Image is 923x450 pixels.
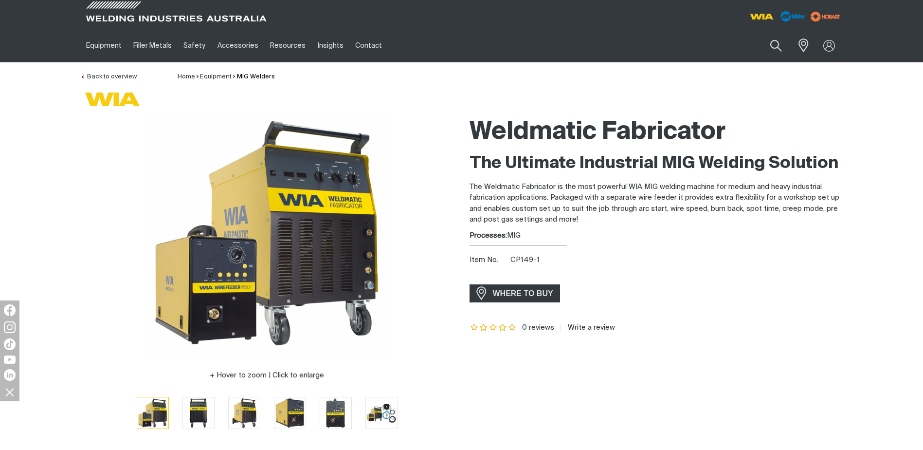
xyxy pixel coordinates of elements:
[470,255,509,266] span: Item No.
[137,397,168,429] img: Weldmatic Fabricator
[560,323,615,332] a: Write a review
[237,74,275,80] a: MIG Welders
[470,116,843,148] h1: Weldmatic Fabricator
[470,153,843,174] h2: The Ultimate Industrial MIG Welding Solution
[311,29,349,62] a: Insights
[80,29,652,62] nav: Main
[365,397,398,429] button: Go to slide 6
[127,29,178,62] a: Filler Metals
[470,230,843,242] div: MIG
[4,369,16,381] img: LinkedIn
[522,324,554,331] span: 0 reviews
[320,397,352,429] button: Go to slide 5
[178,72,275,82] nav: Breadcrumb
[204,370,330,381] button: Hover to zoom | Click to enlarge
[366,397,397,428] img: Weldmatic Fabricator
[264,29,311,62] a: Resources
[487,286,560,301] span: WHERE TO BUY
[183,397,214,429] img: Weldmatic Fabricator
[4,338,16,350] img: TikTok
[4,304,16,316] img: Facebook
[182,397,215,429] button: Go to slide 2
[274,397,306,429] button: Go to slide 4
[470,284,561,302] a: WHERE TO BUY
[274,397,306,429] img: Weldmatic Fabricator
[178,29,211,62] a: Safety
[320,397,351,429] img: Weldmatic Fabricator
[747,34,792,57] input: Product name or item number...
[80,74,137,80] a: Back to overview
[349,29,388,62] a: Contact
[200,74,232,80] a: Equipment
[229,397,260,429] img: Weldmatic Fabricator
[178,74,195,80] a: Home
[212,29,264,62] a: Accessories
[470,232,507,239] strong: Processes:
[1,384,18,400] img: hide socials
[760,34,793,57] button: Search products
[80,29,127,62] a: Equipment
[137,397,169,429] button: Go to slide 1
[510,256,540,263] span: CP149-1
[145,112,389,355] img: Weldmatic Fabricator
[470,324,517,331] span: Rating: {0}
[4,356,16,364] img: YouTube
[4,321,16,333] img: Instagram
[228,397,260,429] button: Go to slide 3
[808,9,843,24] img: miller
[470,182,843,225] p: The Weldmatic Fabricator is the most powerful WIA MIG welding machine for medium and heavy indust...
